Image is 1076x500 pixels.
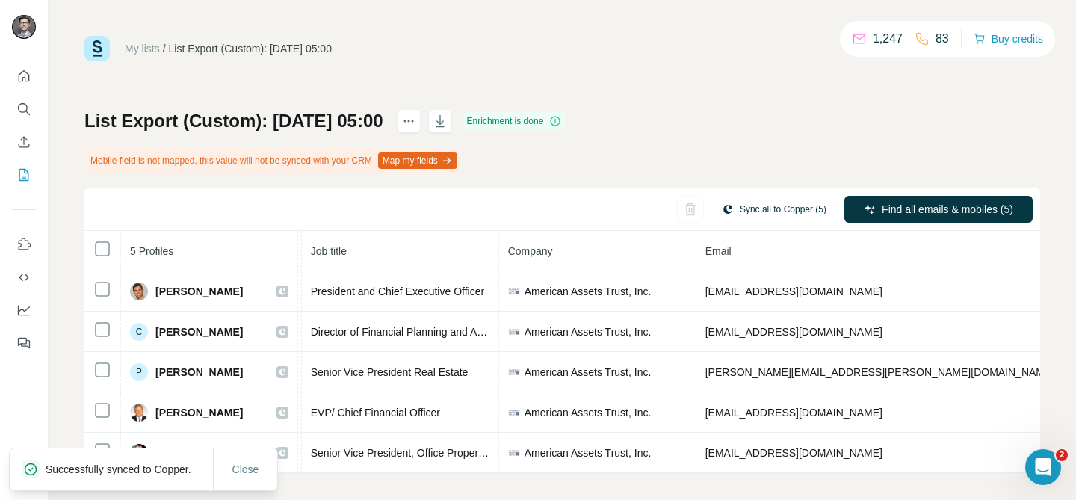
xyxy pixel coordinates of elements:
[508,286,520,297] img: company-logo
[155,365,243,380] span: [PERSON_NAME]
[873,30,903,48] p: 1,247
[311,447,495,459] span: Senior Vice President, Office Properties
[12,297,36,324] button: Dashboard
[130,404,148,422] img: Avatar
[232,462,259,477] span: Close
[525,405,652,420] span: American Assets Trust, Inc.
[12,96,36,123] button: Search
[130,363,148,381] div: P
[1025,449,1061,485] iframe: Intercom live chat
[84,36,110,61] img: Surfe Logo
[397,109,421,133] button: actions
[508,326,520,338] img: company-logo
[882,202,1013,217] span: Find all emails & mobiles (5)
[525,284,652,299] span: American Assets Trust, Inc.
[525,324,652,339] span: American Assets Trust, Inc.
[844,196,1033,223] button: Find all emails & mobiles (5)
[222,456,270,483] button: Close
[169,41,332,56] div: List Export (Custom): [DATE] 05:00
[525,365,652,380] span: American Assets Trust, Inc.
[311,366,469,378] span: Senior Vice President Real Estate
[525,445,652,460] span: American Assets Trust, Inc.
[705,326,882,338] span: [EMAIL_ADDRESS][DOMAIN_NAME]
[974,28,1043,49] button: Buy credits
[155,405,243,420] span: [PERSON_NAME]
[12,15,36,39] img: Avatar
[705,407,882,419] span: [EMAIL_ADDRESS][DOMAIN_NAME]
[155,324,243,339] span: [PERSON_NAME]
[936,30,949,48] p: 83
[130,444,148,462] img: Avatar
[12,330,36,357] button: Feedback
[705,447,882,459] span: [EMAIL_ADDRESS][DOMAIN_NAME]
[463,112,566,130] div: Enrichment is done
[12,63,36,90] button: Quick start
[130,323,148,341] div: C
[711,198,837,220] button: Sync all to Copper (5)
[1056,449,1068,461] span: 2
[163,41,166,56] li: /
[311,326,546,338] span: Director of Financial Planning and Analysis (FP&A)
[378,152,457,169] button: Map my fields
[705,366,1055,378] span: [PERSON_NAME][EMAIL_ADDRESS][PERSON_NAME][DOMAIN_NAME]
[84,109,383,133] h1: List Export (Custom): [DATE] 05:00
[12,129,36,155] button: Enrich CSV
[508,366,520,378] img: company-logo
[130,245,173,257] span: 5 Profiles
[508,407,520,419] img: company-logo
[311,245,347,257] span: Job title
[84,148,460,173] div: Mobile field is not mapped, this value will not be synced with your CRM
[125,43,160,55] a: My lists
[155,445,262,460] span: [PERSON_NAME] Center
[311,407,440,419] span: EVP/ Chief Financial Officer
[705,245,732,257] span: Email
[12,231,36,258] button: Use Surfe on LinkedIn
[705,286,882,297] span: [EMAIL_ADDRESS][DOMAIN_NAME]
[508,245,553,257] span: Company
[311,286,484,297] span: President and Chief Executive Officer
[155,284,243,299] span: [PERSON_NAME]
[130,283,148,300] img: Avatar
[12,264,36,291] button: Use Surfe API
[508,447,520,459] img: company-logo
[46,462,203,477] p: Successfully synced to Copper.
[12,161,36,188] button: My lists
